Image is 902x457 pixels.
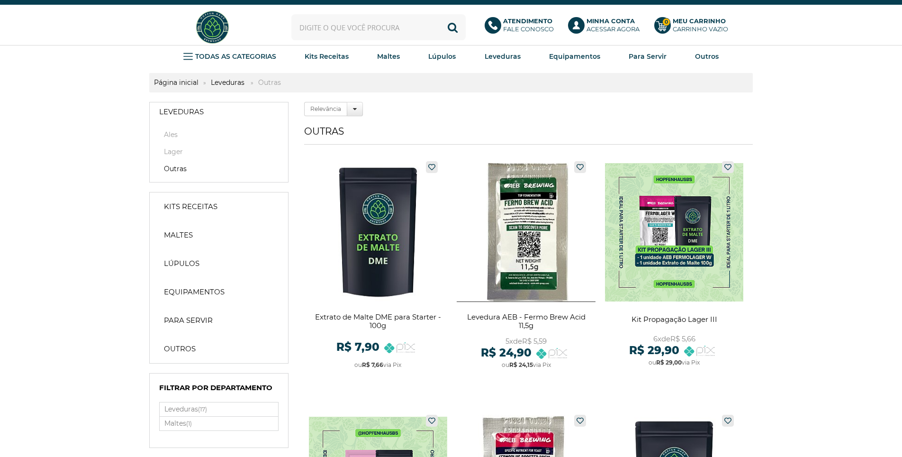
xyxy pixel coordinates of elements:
[485,17,559,38] a: AtendimentoFale conosco
[662,18,670,26] strong: 0
[673,25,728,33] div: Carrinho Vazio
[159,147,279,156] a: Lager
[549,49,600,64] a: Equipamentos
[149,78,203,87] a: Página inicial
[160,417,278,430] a: Maltes(1)
[304,126,753,145] h1: Outras
[164,344,196,354] strong: Outros
[291,14,466,40] input: Digite o que você procura
[159,107,204,117] strong: Leveduras
[183,49,276,64] a: TODAS AS CATEGORIAS
[159,383,279,397] h4: Filtrar por Departamento
[154,226,283,245] a: Maltes
[164,316,213,325] strong: Para Servir
[673,17,726,25] b: Meu Carrinho
[154,339,283,358] a: Outros
[586,17,640,33] p: Acessar agora
[485,49,521,64] a: Leveduras
[440,14,466,40] button: Buscar
[304,102,347,116] label: Relevância
[160,417,278,430] label: Maltes
[695,52,719,61] strong: Outros
[150,102,288,121] a: Leveduras
[159,130,279,139] a: Ales
[629,49,667,64] a: Para Servir
[605,156,744,377] a: Kit Propagação Lager III
[164,202,217,211] strong: Kits Receitas
[305,52,349,61] strong: Kits Receitas
[154,283,283,302] a: Equipamentos
[568,17,645,38] a: Minha ContaAcessar agora
[160,402,278,416] label: Leveduras
[186,420,192,427] small: (1)
[159,164,279,174] a: Outras
[253,78,286,87] strong: Outras
[305,49,349,64] a: Kits Receitas
[503,17,554,33] p: Fale conosco
[164,259,199,268] strong: Lúpulos
[198,406,207,413] small: (17)
[195,52,276,61] strong: TODAS AS CATEGORIAS
[164,230,193,240] strong: Maltes
[457,156,595,377] a: Levedura AEB - Fermo Brew Acid 11,5g
[629,52,667,61] strong: Para Servir
[309,156,448,377] a: Extrato de Malte DME para Starter - 100g
[428,49,456,64] a: Lúpulos
[154,197,283,216] a: Kits Receitas
[206,78,249,87] a: Leveduras
[549,52,600,61] strong: Equipamentos
[377,49,400,64] a: Maltes
[428,52,456,61] strong: Lúpulos
[154,311,283,330] a: Para Servir
[160,402,278,416] a: Leveduras(17)
[154,254,283,273] a: Lúpulos
[586,17,635,25] b: Minha Conta
[377,52,400,61] strong: Maltes
[695,49,719,64] a: Outros
[503,17,552,25] b: Atendimento
[195,9,230,45] img: Hopfen Haus BrewShop
[164,287,225,297] strong: Equipamentos
[485,52,521,61] strong: Leveduras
